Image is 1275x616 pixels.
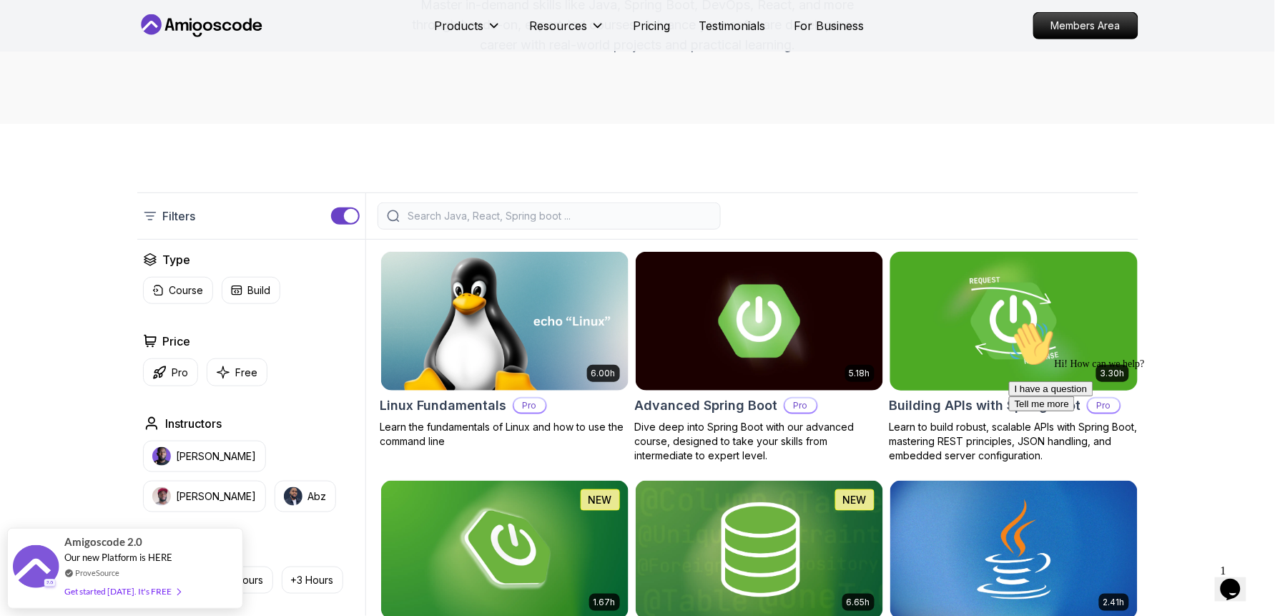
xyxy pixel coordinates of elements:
h2: Linux Fundamentals [380,396,507,416]
p: +3 Hours [291,573,334,587]
a: ProveSource [75,567,119,579]
a: Testimonials [699,17,766,34]
p: Pro [172,366,189,380]
p: Members Area [1034,13,1138,39]
p: Learn to build robust, scalable APIs with Spring Boot, mastering REST principles, JSON handling, ... [890,420,1138,463]
h2: Price [163,333,191,350]
p: Pro [514,399,546,413]
button: I have a question [6,66,90,81]
button: Build [222,277,280,304]
p: Products [435,17,484,34]
p: Dive deep into Spring Boot with our advanced course, designed to take your skills from intermedia... [635,420,884,463]
p: [PERSON_NAME] [177,489,257,504]
p: Course [169,283,204,298]
a: Linux Fundamentals card6.00hLinux FundamentalsProLearn the fundamentals of Linux and how to use t... [380,251,629,449]
p: 6.00h [591,368,616,379]
button: instructor img[PERSON_NAME] [143,441,266,472]
p: Learn the fundamentals of Linux and how to use the command line [380,420,629,449]
h2: Building APIs with Spring Boot [890,396,1081,416]
button: instructor img[PERSON_NAME] [143,481,266,512]
button: Free [207,358,267,386]
span: Our new Platform is HERE [64,552,172,563]
p: Filters [163,207,196,225]
p: NEW [589,493,612,507]
h2: Type [163,251,191,268]
img: Linux Fundamentals card [381,252,629,391]
button: Pro [143,358,198,386]
p: Resources [530,17,588,34]
p: 2.41h [1103,597,1125,608]
div: 👋Hi! How can we help?I have a questionTell me more [6,6,263,96]
button: Products [435,17,501,46]
img: Advanced Spring Boot card [636,252,883,391]
a: Advanced Spring Boot card5.18hAdvanced Spring BootProDive deep into Spring Boot with our advanced... [635,251,884,463]
a: Building APIs with Spring Boot card3.30hBuilding APIs with Spring BootProLearn to build robust, s... [890,251,1138,463]
p: Build [248,283,271,298]
p: Abz [308,489,327,504]
p: Pro [785,399,817,413]
p: Free [236,366,258,380]
p: 1.67h [594,597,616,608]
h2: Advanced Spring Boot [635,396,778,416]
p: 5.18h [850,368,870,379]
img: instructor img [152,447,171,466]
img: instructor img [284,487,302,506]
h2: Instructors [166,415,222,432]
div: Get started [DATE]. It's FREE [64,583,180,600]
button: Tell me more [6,81,72,96]
button: Resources [530,17,605,46]
img: provesource social proof notification image [13,545,59,592]
span: Amigoscode 2.0 [64,534,142,550]
p: 6.65h [847,597,870,608]
button: Course [143,277,213,304]
iframe: chat widget [1003,316,1261,552]
span: Hi! How can we help? [6,43,142,54]
button: instructor imgAbz [275,481,336,512]
a: Members Area [1033,12,1138,39]
input: Search Java, React, Spring boot ... [405,209,712,223]
img: instructor img [152,487,171,506]
button: +3 Hours [282,567,343,594]
p: NEW [843,493,867,507]
img: :wave: [6,6,51,52]
a: Pricing [634,17,671,34]
a: For Business [794,17,865,34]
iframe: chat widget [1215,559,1261,602]
p: [PERSON_NAME] [177,449,257,464]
